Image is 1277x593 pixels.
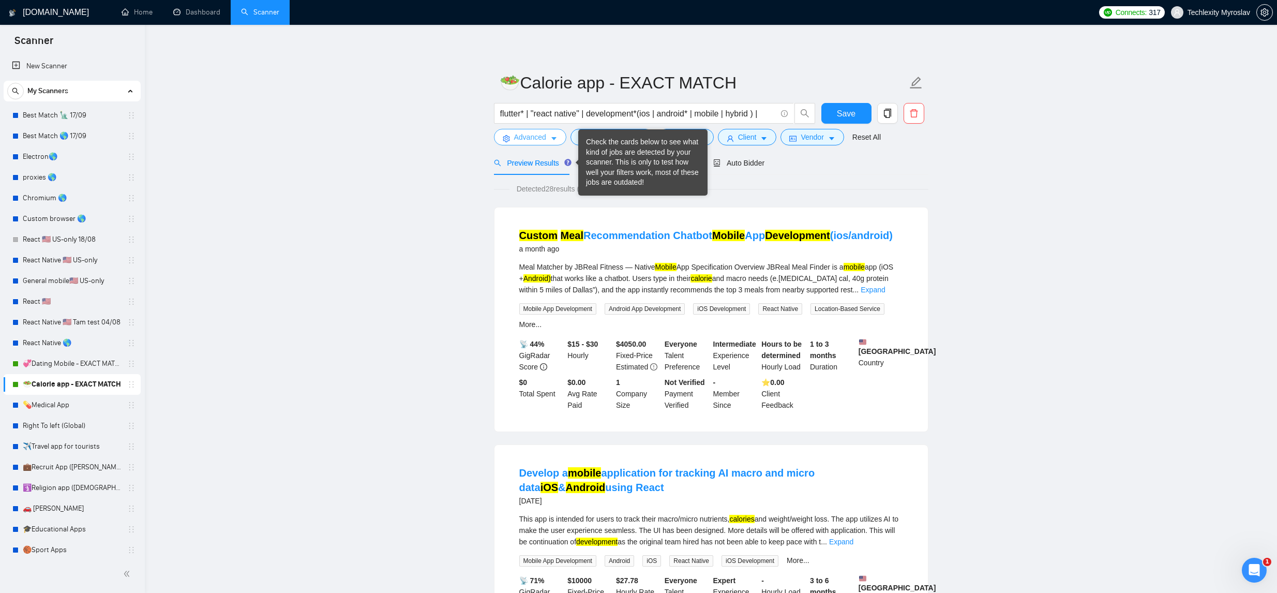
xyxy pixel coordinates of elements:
[519,243,893,255] div: a month ago
[127,380,136,389] span: holder
[127,422,136,430] span: holder
[761,378,784,387] b: ⭐️ 0.00
[122,8,153,17] a: homeHome
[127,546,136,554] span: holder
[852,131,881,143] a: Reset All
[127,215,136,223] span: holder
[173,8,220,17] a: dashboardDashboard
[669,555,713,567] span: React Native
[519,340,545,348] b: 📡 44%
[127,463,136,471] span: holder
[760,135,768,142] span: caret-down
[241,8,279,17] a: searchScanner
[801,131,823,143] span: Vendor
[127,256,136,264] span: holder
[23,209,121,229] a: Custom browser 🌎
[1257,8,1272,17] span: setting
[758,303,802,315] span: React Native
[23,229,121,250] a: React 🇺🇸 US-only 18/08
[729,515,754,523] mark: calories
[494,159,501,167] span: search
[718,129,777,145] button: userClientcaret-down
[853,286,859,294] span: ...
[642,555,661,567] span: iOS
[27,81,68,101] span: My Scanners
[821,103,872,124] button: Save
[23,395,121,416] a: 💊Medical App
[693,303,750,315] span: iOS Development
[519,378,528,387] b: $ 0
[859,338,866,346] img: 🇺🇸
[519,303,596,315] span: Mobile App Development
[904,103,924,124] button: delete
[663,377,711,411] div: Payment Verified
[127,277,136,285] span: holder
[565,377,614,411] div: Avg Rate Paid
[540,363,547,370] span: info-circle
[127,339,136,347] span: holder
[616,340,646,348] b: $ 4050.00
[665,340,697,348] b: Everyone
[23,416,121,436] a: Right To left (Global)
[713,576,736,585] b: Expert
[605,303,685,315] span: Android App Development
[795,109,815,118] span: search
[663,338,711,373] div: Talent Preference
[722,555,778,567] span: iOS Development
[567,340,598,348] b: $15 - $30
[23,146,121,167] a: Electron🌎
[23,126,121,146] a: Best Match 🌎 17/09
[665,576,697,585] b: Everyone
[567,576,592,585] b: $ 10000
[9,5,16,21] img: logo
[808,338,857,373] div: Duration
[127,235,136,244] span: holder
[711,377,760,411] div: Member Since
[23,291,121,312] a: React 🇺🇸
[519,576,545,585] b: 📡 71%
[500,70,907,96] input: Scanner name...
[550,135,558,142] span: caret-down
[519,513,903,547] div: This app is intended for users to track their macro/micro nutrients, and weight/weight loss. The ...
[23,519,121,540] a: 🎓Educational Apps
[810,303,884,315] span: Location-Based Service
[127,525,136,533] span: holder
[829,538,853,546] a: Expand
[690,274,712,283] mark: calorie
[23,540,121,560] a: 🏀Sport Apps
[519,555,596,567] span: Mobile App Development
[23,457,121,478] a: 💼Recruit App ([PERSON_NAME])
[23,167,121,188] a: proxies 🌎
[821,538,827,546] span: ...
[759,338,808,373] div: Hourly Load
[127,132,136,140] span: holder
[781,110,788,117] span: info-circle
[517,338,566,373] div: GigRadar Score
[567,378,585,387] b: $0.00
[727,135,734,142] span: user
[519,320,542,329] a: More...
[877,103,898,124] button: copy
[810,340,836,360] b: 1 to 3 months
[519,261,903,295] div: Meal Matcher by JBReal Fitness — Native App Specification Overview JBReal Meal Finder is a app (i...
[23,105,121,126] a: Best Match 🗽 17/09
[616,363,648,371] span: Estimated
[765,230,830,241] mark: Development
[787,556,809,565] a: More...
[23,188,121,209] a: Chromium 🌎
[837,107,855,120] span: Save
[909,76,923,90] span: edit
[8,87,23,95] span: search
[1149,7,1160,18] span: 317
[127,298,136,306] span: holder
[6,33,62,55] span: Scanner
[828,135,835,142] span: caret-down
[500,107,776,120] input: Search Freelance Jobs...
[519,495,903,507] div: [DATE]
[494,129,566,145] button: settingAdvancedcaret-down
[761,340,802,360] b: Hours to be determined
[713,159,720,167] span: robot
[127,173,136,182] span: holder
[713,159,764,167] span: Auto Bidder
[712,230,745,241] mark: Mobile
